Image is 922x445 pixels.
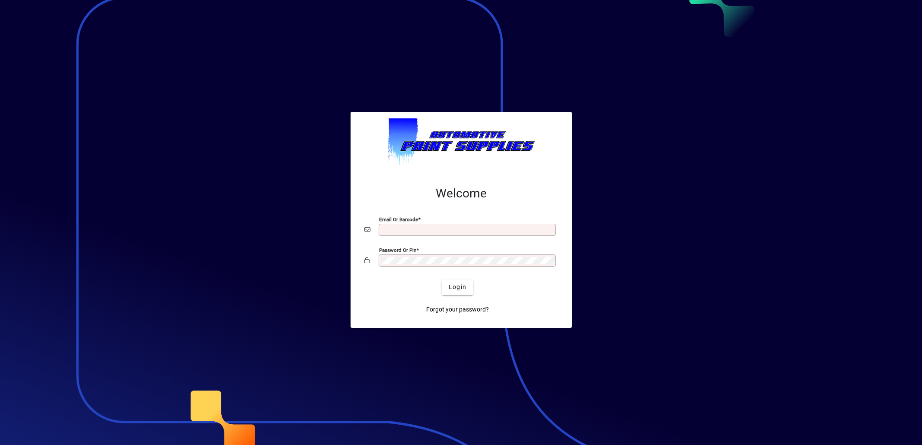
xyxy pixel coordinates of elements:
button: Login [442,280,473,295]
span: Forgot your password? [426,305,489,314]
mat-label: Email or Barcode [379,216,418,222]
a: Forgot your password? [423,302,492,318]
mat-label: Password or Pin [379,247,416,253]
h2: Welcome [364,186,558,201]
span: Login [449,283,466,292]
